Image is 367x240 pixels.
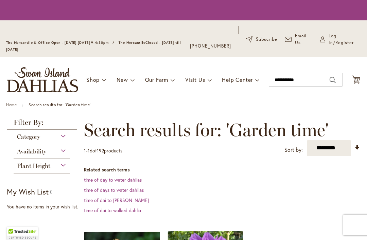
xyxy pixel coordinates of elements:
[84,177,142,183] a: time of day to water dahlias
[17,148,46,155] span: Availability
[117,76,128,83] span: New
[7,203,81,210] div: You have no items in your wish list.
[6,102,17,107] a: Home
[190,43,231,50] a: [PHONE_NUMBER]
[84,207,141,214] a: time of dai to walked dahlia
[84,147,86,154] span: 1
[6,40,145,45] span: The Mercantile & Office Open - [DATE]-[DATE] 9-4:30pm / The Mercantile
[17,162,50,170] span: Plant Height
[329,33,361,46] span: Log In/Register
[84,197,149,203] a: time of dai to [PERSON_NAME]
[320,33,361,46] a: Log In/Register
[84,187,144,193] a: time of days to water dahlias
[295,33,313,46] span: Email Us
[88,147,92,154] span: 16
[17,133,40,141] span: Category
[284,144,303,156] label: Sort by:
[84,120,329,140] span: Search results for: 'Garden time'
[246,36,277,43] a: Subscribe
[330,75,336,86] button: Search
[84,145,122,156] p: - of products
[145,76,168,83] span: Our Farm
[29,102,91,107] strong: Search results for: 'Garden time'
[7,187,49,197] strong: My Wish List
[185,76,205,83] span: Visit Us
[256,36,277,43] span: Subscribe
[5,216,24,235] iframe: Launch Accessibility Center
[222,76,253,83] span: Help Center
[7,67,78,92] a: store logo
[86,76,100,83] span: Shop
[84,166,360,173] dt: Related search terms
[285,33,313,46] a: Email Us
[7,119,77,130] strong: Filter By:
[97,147,104,154] span: 192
